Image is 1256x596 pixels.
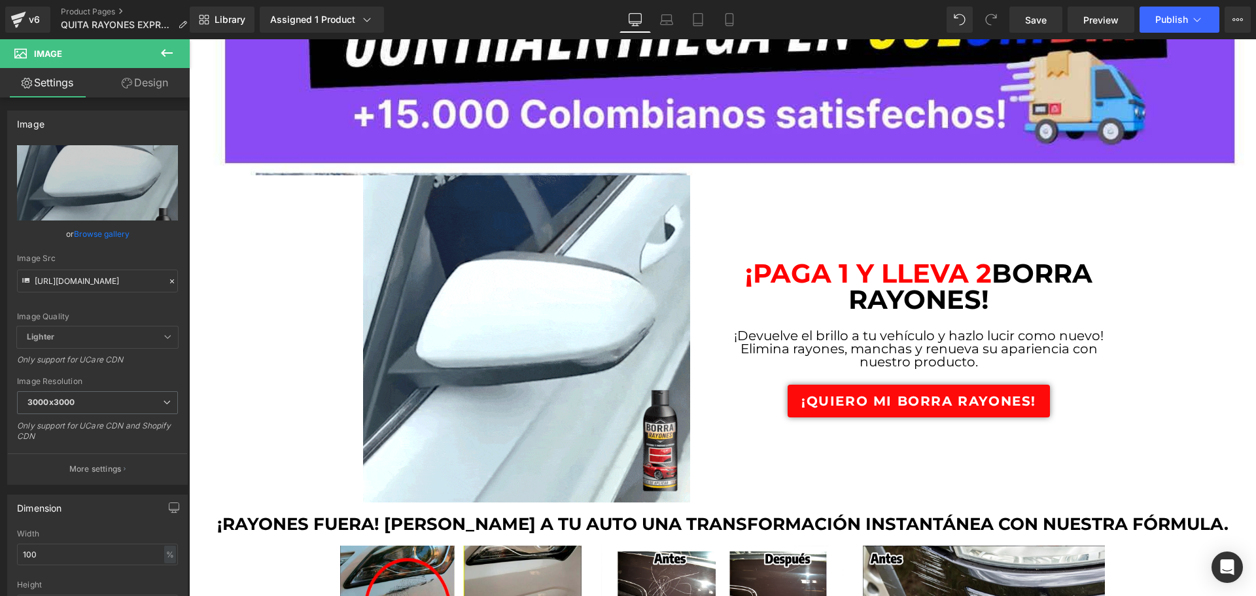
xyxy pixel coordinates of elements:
div: Only support for UCare CDN and Shopify CDN [17,421,178,450]
div: Image [17,111,44,130]
button: More [1225,7,1251,33]
p: More settings [69,463,122,475]
input: Link [17,270,178,292]
button: Undo [947,7,973,33]
div: % [164,546,176,563]
span: Library [215,14,245,26]
a: Laptop [651,7,682,33]
span: ¡PAGA 1 Y LLEVA 2 [556,218,803,250]
span: Publish [1155,14,1188,25]
a: New Library [190,7,254,33]
a: Design [97,68,192,97]
span: Preview [1083,13,1119,27]
div: v6 [26,11,43,28]
div: Assigned 1 Product [270,13,374,26]
div: or [17,227,178,241]
button: More settings [8,453,187,484]
a: ¡QUIERO MI BORRA RAYONES! [599,345,861,379]
span: Image [34,48,62,59]
a: Mobile [714,7,745,33]
p: ¡Devuelve el brillo a tu vehículo y hazlo lucir como nuevo! Elimina rayones, manchas y renueva su... [544,290,916,329]
span: QUITA RAYONES EXPRESS [61,20,173,30]
span: Save [1025,13,1047,27]
div: Image Quality [17,312,178,321]
a: Preview [1068,7,1134,33]
button: Redo [978,7,1004,33]
b: 3000x3000 [27,397,75,407]
b: ¡Rayones fuera! [PERSON_NAME] a tu auto una transformación instantánea con nuestra fórmula. [28,474,1039,495]
div: Open Intercom Messenger [1212,552,1243,583]
input: auto [17,544,178,565]
a: Browse gallery [74,222,130,245]
a: v6 [5,7,50,33]
a: Product Pages [61,7,198,17]
b: Lighter [27,332,54,342]
div: Only support for UCare CDN [17,355,178,374]
div: Height [17,580,178,589]
div: Image Src [17,254,178,263]
a: Desktop [619,7,651,33]
div: Width [17,529,178,538]
button: Publish [1140,7,1219,33]
span: ¡QUIERO MI BORRA RAYONES! [612,353,847,372]
div: Dimension [17,495,62,514]
a: Tablet [682,7,714,33]
div: Image Resolution [17,377,178,386]
b: BORRA RAYONES! [556,218,903,276]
